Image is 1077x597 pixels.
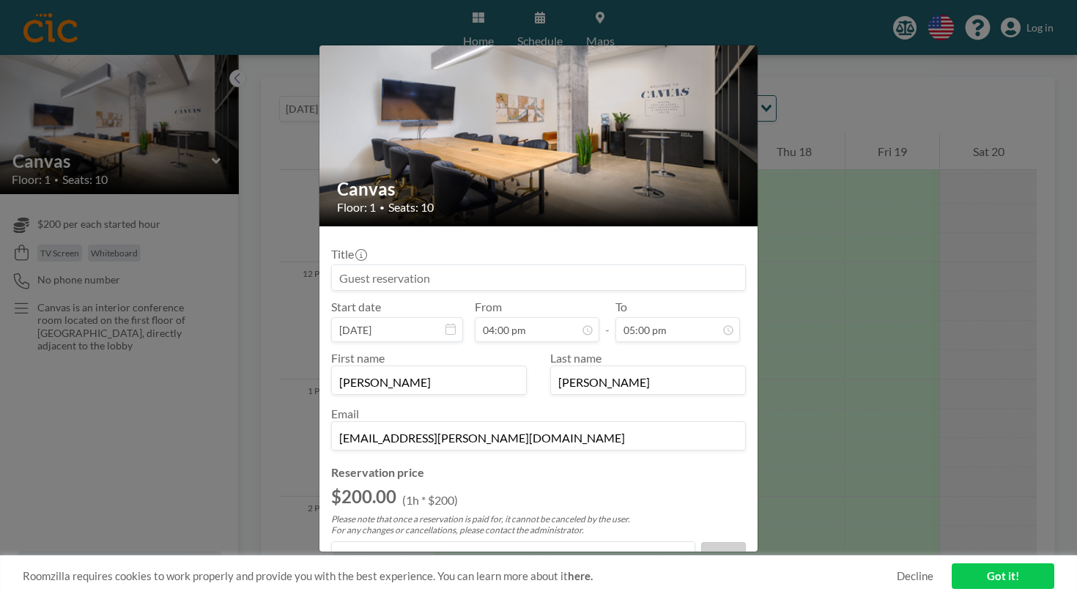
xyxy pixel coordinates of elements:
[952,563,1054,589] a: Got it!
[332,369,526,394] input: First name
[475,300,502,314] label: From
[402,493,458,508] p: (1h * $200)
[701,542,746,568] button: APPLY
[897,569,933,583] a: Decline
[331,465,746,480] h4: Reservation price
[551,369,745,394] input: Last name
[332,542,695,567] input: Enter promo code
[332,425,745,450] input: Email
[380,202,385,213] span: •
[331,351,385,365] label: First name
[23,569,897,583] span: Roomzilla requires cookies to work properly and provide you with the best experience. You can lea...
[615,300,627,314] label: To
[605,305,610,337] span: -
[337,178,741,200] h2: Canvas
[332,265,745,290] input: Guest reservation
[550,351,602,365] label: Last name
[331,486,396,508] h2: $200.00
[331,247,366,262] label: Title
[337,200,376,215] span: Floor: 1
[331,513,746,535] p: Please note that once a reservation is paid for, it cannot be canceled by the user. For any chang...
[388,200,434,215] span: Seats: 10
[331,407,359,420] label: Email
[331,300,381,314] label: Start date
[568,569,593,582] a: here.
